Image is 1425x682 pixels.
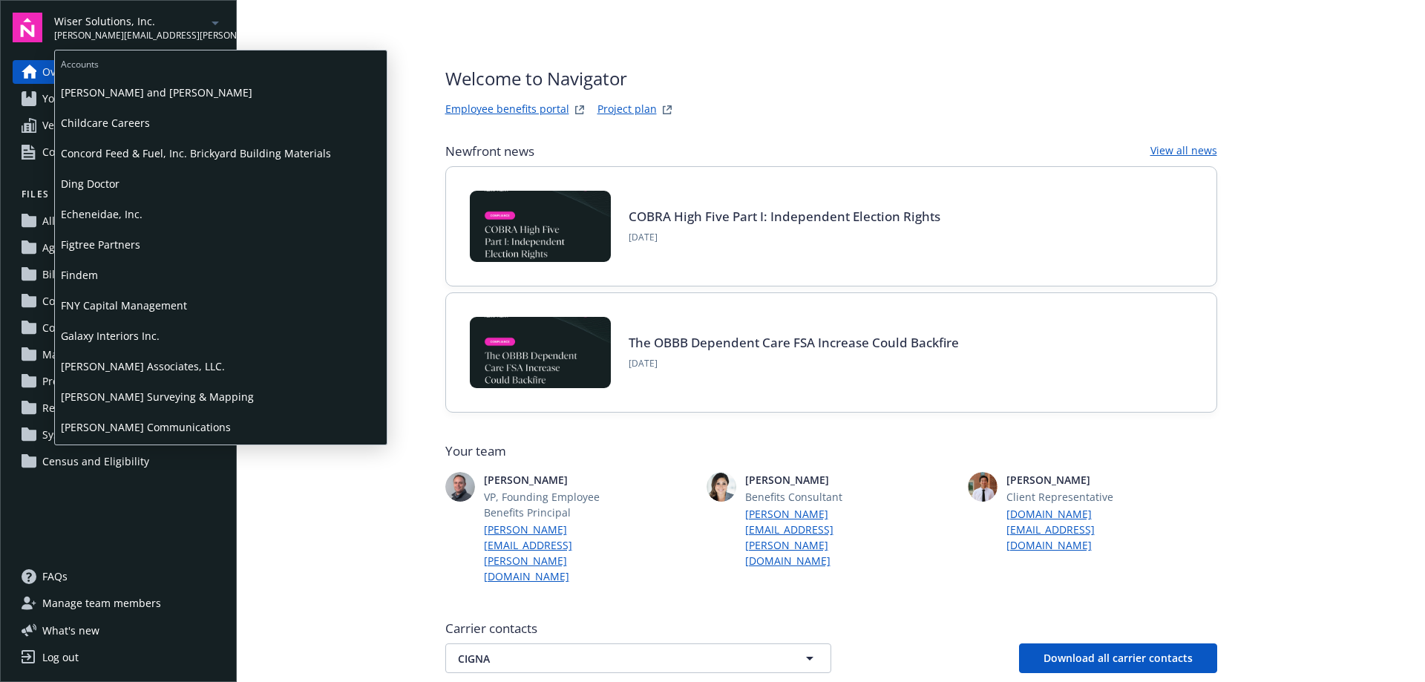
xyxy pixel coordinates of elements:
a: striveWebsite [571,101,589,119]
span: Communications (15) [42,316,147,340]
span: [PERSON_NAME] [484,472,629,488]
a: COBRA High Five Part I: Independent Election Rights [629,208,940,225]
a: Billing and Audits (2) [13,263,224,286]
span: Agreements (2) [42,236,117,260]
span: Projects [42,370,82,393]
span: CIGNA [458,651,767,666]
button: CIGNA [445,643,831,673]
span: [DATE] [629,357,959,370]
img: photo [445,472,475,502]
span: Welcome to Navigator [445,65,676,92]
span: Manage team members [42,591,161,615]
a: The OBBB Dependent Care FSA Increase Could Backfire [629,334,959,351]
a: Your benefits [13,87,224,111]
span: All files (48) [42,209,99,233]
a: Projects [13,370,224,393]
span: VP, Founding Employee Benefits Principal [484,489,629,520]
span: Compliance resources [42,140,153,164]
span: Figtree Partners [61,229,381,260]
span: Concord Feed & Fuel, Inc. Brickyard Building Materials [61,138,381,168]
a: FAQs [13,565,224,588]
button: Download all carrier contacts [1019,643,1217,673]
span: What ' s new [42,623,99,638]
span: Accounts [55,50,387,73]
span: Galaxy Interiors Inc. [61,321,381,351]
span: Childcare Careers [61,108,381,138]
a: projectPlanWebsite [658,101,676,119]
a: Compliance resources [13,140,224,164]
span: Census and Eligibility [42,450,149,473]
a: Overview [13,60,224,84]
span: FAQs [42,565,68,588]
a: Compliance (13) [13,289,224,313]
a: Agreements (2) [13,236,224,260]
img: BLOG-Card Image - Compliance - COBRA High Five Pt 1 07-18-25.jpg [470,191,611,262]
a: System Administration [13,423,224,447]
span: Billing and Audits (2) [42,263,145,286]
button: What's new [13,623,123,638]
span: [PERSON_NAME] [745,472,891,488]
span: [PERSON_NAME] [1006,472,1152,488]
span: [DATE] [629,231,940,244]
a: Census and Eligibility [13,450,224,473]
a: [DOMAIN_NAME][EMAIL_ADDRESS][DOMAIN_NAME] [1006,506,1152,553]
span: Findem [61,260,381,290]
span: Marketing [42,343,93,367]
img: navigator-logo.svg [13,13,42,42]
span: Echeneidae, Inc. [61,199,381,229]
span: FNY Capital Management [61,290,381,321]
img: BLOG-Card Image - Compliance - OBBB Dep Care FSA - 08-01-25.jpg [470,317,611,388]
span: [PERSON_NAME] and [PERSON_NAME] [61,77,381,108]
a: Employee benefits portal [445,101,569,119]
span: Renewals and Strategy (16) [42,396,177,420]
span: [PERSON_NAME][EMAIL_ADDRESS][PERSON_NAME][DOMAIN_NAME] [54,29,206,42]
a: [PERSON_NAME][EMAIL_ADDRESS][PERSON_NAME][DOMAIN_NAME] [745,506,891,568]
button: Files [13,188,224,206]
a: All files (48) [13,209,224,233]
span: System Administration [42,423,155,447]
a: Communications (15) [13,316,224,340]
span: Benefits Consultant [745,489,891,505]
img: photo [707,472,736,502]
img: photo [968,472,997,502]
span: Ding Doctor [61,168,381,199]
span: Client Representative [1006,489,1152,505]
span: [PERSON_NAME] Communications [61,412,381,442]
a: Vendor search [13,114,224,137]
a: [PERSON_NAME][EMAIL_ADDRESS][PERSON_NAME][DOMAIN_NAME] [484,522,629,584]
span: Overview [42,60,88,84]
span: Your benefits [42,87,108,111]
button: Wiser Solutions, Inc.[PERSON_NAME][EMAIL_ADDRESS][PERSON_NAME][DOMAIN_NAME]arrowDropDown [54,13,224,42]
span: [PERSON_NAME] Surveying & Mapping [61,381,381,412]
span: Landau Enterprises, Inc. [61,442,381,473]
a: Marketing [13,343,224,367]
a: arrowDropDown [206,13,224,31]
a: Renewals and Strategy (16) [13,396,224,420]
span: [PERSON_NAME] Associates, LLC. [61,351,381,381]
span: Compliance (13) [42,289,122,313]
span: Newfront news [445,142,534,160]
span: Wiser Solutions, Inc. [54,13,206,29]
span: Carrier contacts [445,620,1217,637]
span: Vendor search [42,114,114,137]
span: Your team [445,442,1217,460]
a: Manage team members [13,591,224,615]
div: Log out [42,646,79,669]
a: View all news [1150,142,1217,160]
span: Download all carrier contacts [1044,651,1193,665]
a: Project plan [597,101,657,119]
